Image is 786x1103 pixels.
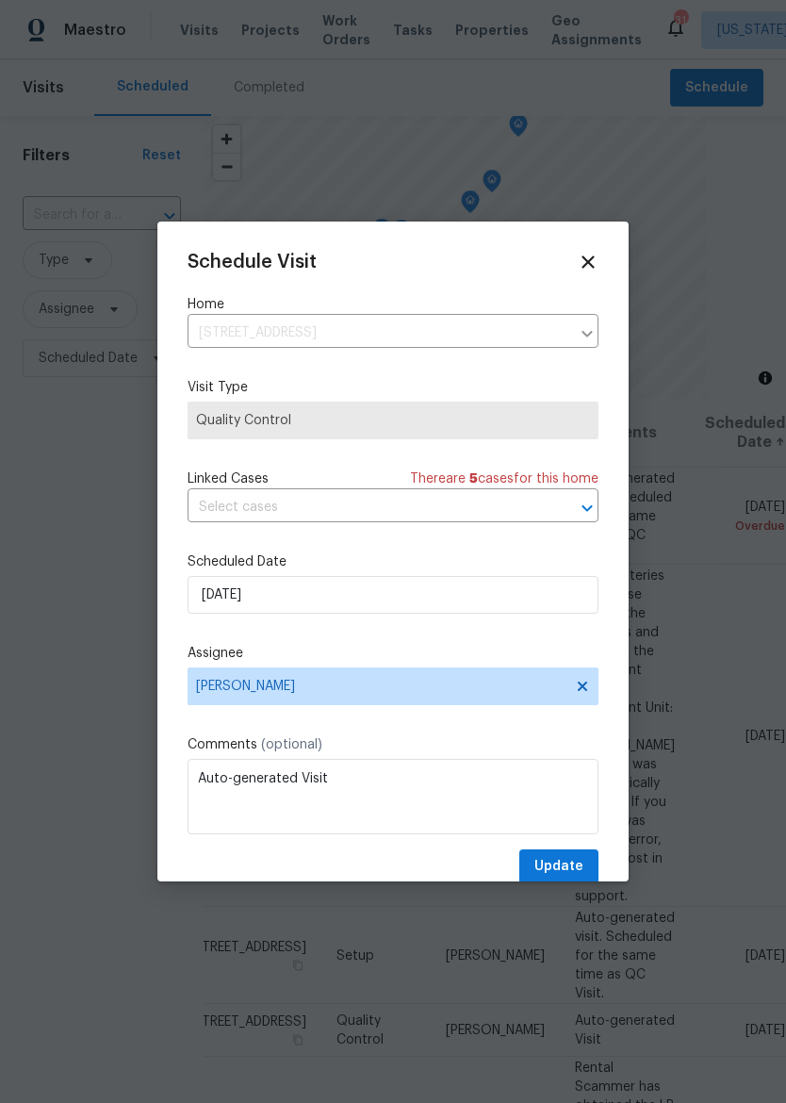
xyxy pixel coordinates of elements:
[188,644,598,663] label: Assignee
[188,319,570,348] input: Enter in an address
[410,469,598,488] span: There are case s for this home
[196,411,590,430] span: Quality Control
[469,472,478,486] span: 5
[188,295,598,314] label: Home
[188,493,546,522] input: Select cases
[188,759,598,834] textarea: Auto-generated Visit
[519,849,598,884] button: Update
[196,679,565,694] span: [PERSON_NAME]
[261,738,322,751] span: (optional)
[578,252,598,272] span: Close
[188,469,269,488] span: Linked Cases
[574,495,600,521] button: Open
[188,735,598,754] label: Comments
[188,576,598,614] input: M/D/YYYY
[188,253,317,272] span: Schedule Visit
[188,378,598,397] label: Visit Type
[188,552,598,571] label: Scheduled Date
[534,855,583,879] span: Update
